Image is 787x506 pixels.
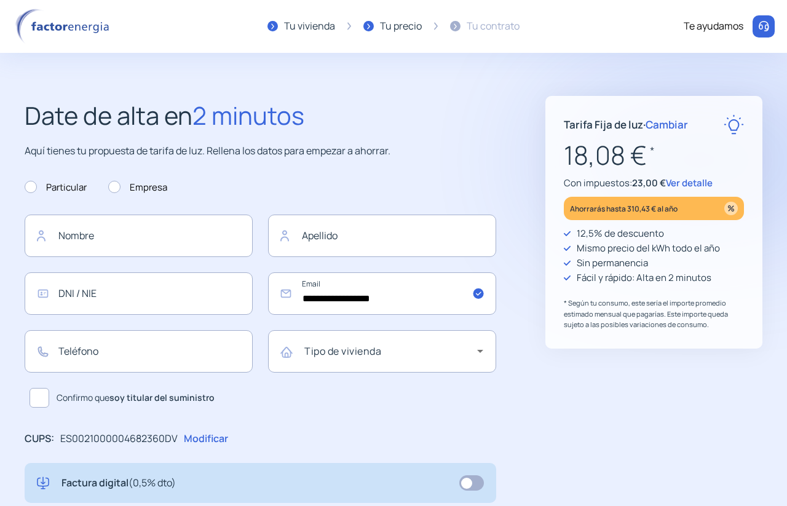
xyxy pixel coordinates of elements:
p: Factura digital [61,475,176,491]
div: Tu precio [380,18,422,34]
b: soy titular del suministro [109,392,215,403]
p: CUPS: [25,431,54,447]
p: Tarifa Fija de luz · [564,116,688,133]
span: 23,00 € [632,176,666,189]
label: Particular [25,180,87,195]
img: llamar [757,20,770,33]
p: Fácil y rápido: Alta en 2 minutos [577,271,711,285]
span: Ver detalle [666,176,713,189]
div: Te ayudamos [684,18,743,34]
p: Sin permanencia [577,256,648,271]
img: percentage_icon.svg [724,202,738,215]
img: rate-E.svg [724,114,744,135]
span: Cambiar [646,117,688,132]
span: Confirmo que [57,391,215,405]
p: Con impuestos: [564,176,744,191]
p: * Según tu consumo, este sería el importe promedio estimado mensual que pagarías. Este importe qu... [564,298,744,330]
span: 2 minutos [192,98,304,132]
p: Mismo precio del kWh todo el año [577,241,720,256]
p: Modificar [184,431,228,447]
mat-label: Tipo de vivienda [304,344,381,358]
span: (0,5% dto) [129,476,176,489]
p: Ahorrarás hasta 310,43 € al año [570,202,678,216]
p: Aquí tienes tu propuesta de tarifa de luz. Rellena los datos para empezar a ahorrar. [25,143,496,159]
label: Empresa [108,180,167,195]
p: ES0021000004682360DV [60,431,178,447]
h2: Date de alta en [25,96,496,135]
img: digital-invoice.svg [37,475,49,491]
p: 12,5% de descuento [577,226,664,241]
div: Tu contrato [467,18,520,34]
p: 18,08 € [564,135,744,176]
img: logo factor [12,9,117,44]
div: Tu vivienda [284,18,335,34]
